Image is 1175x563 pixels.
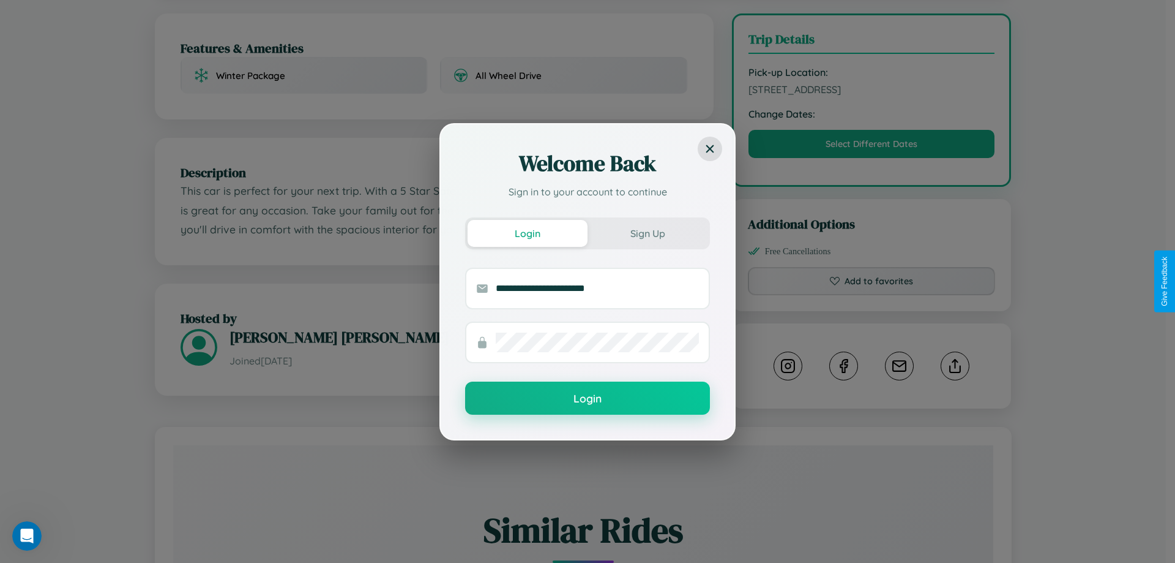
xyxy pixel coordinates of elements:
[465,149,710,178] h2: Welcome Back
[465,184,710,199] p: Sign in to your account to continue
[587,220,707,247] button: Sign Up
[465,382,710,415] button: Login
[1160,257,1169,306] div: Give Feedback
[12,521,42,551] iframe: Intercom live chat
[468,220,587,247] button: Login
